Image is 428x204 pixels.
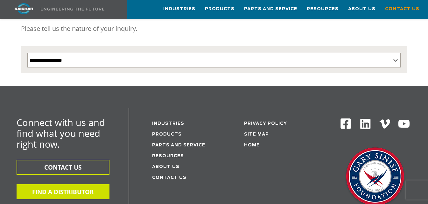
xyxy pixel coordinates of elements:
a: About Us [152,165,179,169]
img: Vimeo [379,119,390,129]
a: Industries [152,122,184,126]
a: Privacy Policy [244,122,287,126]
span: Contact Us [385,5,419,13]
p: Please tell us the nature of your inquiry. [21,22,407,35]
span: Industries [163,5,195,13]
img: Youtube [398,118,410,130]
span: Products [205,5,235,13]
span: Connect with us and find what you need right now. [17,116,105,150]
a: Products [152,132,182,137]
a: Resources [152,154,184,158]
a: Industries [163,0,195,18]
img: Linkedin [359,118,372,130]
a: Parts and Service [244,0,297,18]
a: Site Map [244,132,269,137]
span: About Us [348,5,375,13]
img: Engineering the future [41,8,104,11]
a: About Us [348,0,375,18]
button: FIND A DISTRIBUTOR [17,184,109,199]
span: Parts and Service [244,5,297,13]
a: Home [244,143,260,147]
a: Contact Us [385,0,419,18]
img: Facebook [340,118,352,130]
a: Parts and service [152,143,205,147]
span: Resources [307,5,339,13]
a: Products [205,0,235,18]
a: Resources [307,0,339,18]
button: CONTACT US [17,160,109,175]
a: Contact Us [152,176,186,180]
